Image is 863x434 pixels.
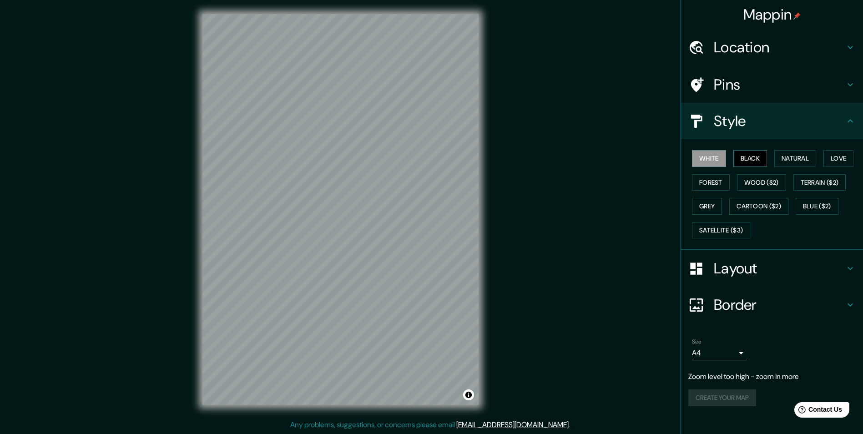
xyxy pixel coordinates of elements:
[729,198,788,215] button: Cartoon ($2)
[681,66,863,103] div: Pins
[692,346,747,360] div: A4
[571,419,573,430] div: .
[688,371,856,382] p: Zoom level too high - zoom in more
[681,29,863,66] div: Location
[714,76,845,94] h4: Pins
[823,150,853,167] button: Love
[737,174,786,191] button: Wood ($2)
[714,38,845,56] h4: Location
[793,174,846,191] button: Terrain ($2)
[782,399,853,424] iframe: Help widget launcher
[692,338,702,346] label: Size
[202,14,479,405] canvas: Map
[290,419,570,430] p: Any problems, suggestions, or concerns please email .
[692,222,750,239] button: Satellite ($3)
[743,5,801,24] h4: Mappin
[714,296,845,314] h4: Border
[796,198,838,215] button: Blue ($2)
[681,287,863,323] div: Border
[456,420,569,429] a: [EMAIL_ADDRESS][DOMAIN_NAME]
[714,112,845,130] h4: Style
[681,250,863,287] div: Layout
[692,174,730,191] button: Forest
[692,150,726,167] button: White
[774,150,816,167] button: Natural
[463,389,474,400] button: Toggle attribution
[681,103,863,139] div: Style
[570,419,571,430] div: .
[733,150,767,167] button: Black
[692,198,722,215] button: Grey
[714,259,845,278] h4: Layout
[793,12,801,20] img: pin-icon.png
